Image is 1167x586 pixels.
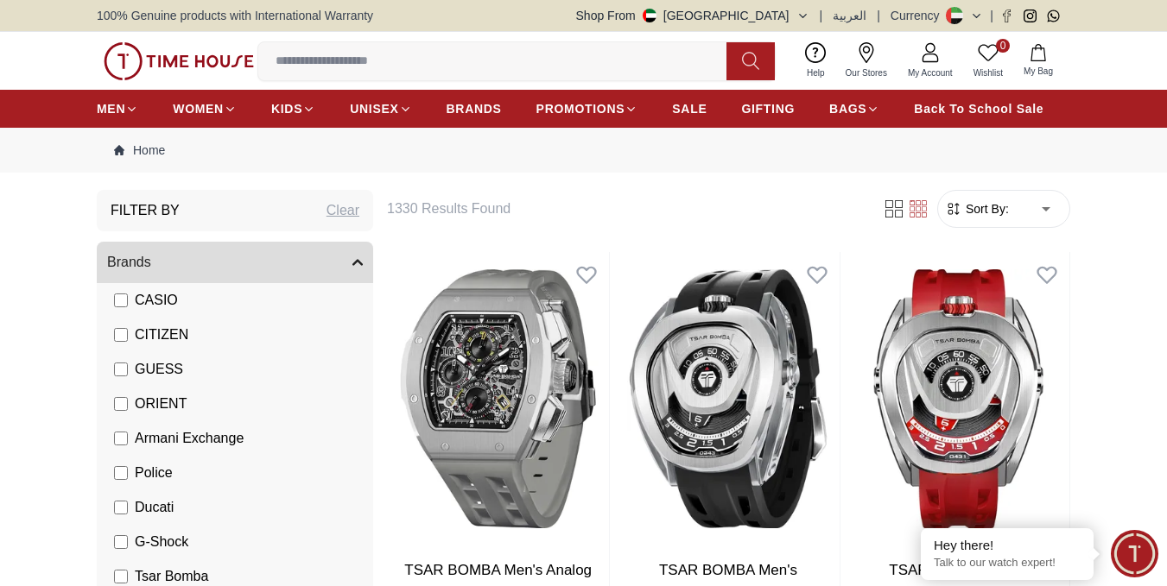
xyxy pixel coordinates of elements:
span: My Bag [1017,65,1060,78]
span: 100% Genuine products with International Warranty [97,7,373,24]
span: KIDS [271,100,302,117]
input: Ducati [114,501,128,514]
span: | [877,7,880,24]
input: Tsar Bomba [114,570,128,583]
a: Our Stores [835,39,897,83]
input: ORIENT [114,397,128,411]
button: Shop From[GEOGRAPHIC_DATA] [576,7,809,24]
h6: 1330 Results Found [387,198,861,219]
input: G-Shock [114,535,128,549]
img: TSAR BOMBA Men's Analog Black Dial Watch - TB8214 C-Grey [387,252,609,545]
span: CITIZEN [135,325,188,345]
a: Facebook [1000,9,1013,22]
span: Wishlist [967,66,1010,79]
input: GUESS [114,362,128,376]
span: | [990,7,993,24]
a: KIDS [271,93,315,124]
span: G-Shock [135,532,188,552]
a: BAGS [829,93,879,124]
span: GIFTING [741,100,795,117]
img: United Arab Emirates [643,9,656,22]
a: Whatsapp [1047,9,1060,22]
span: Back To School Sale [914,100,1043,117]
div: Chat Widget [1111,530,1158,577]
button: العربية [833,7,866,24]
a: WOMEN [173,93,237,124]
span: Our Stores [839,66,894,79]
span: PROMOTIONS [536,100,625,117]
a: SALE [672,93,707,124]
p: Talk to our watch expert! [934,556,1081,570]
a: Back To School Sale [914,93,1043,124]
img: TSAR BOMBA Men's Automatic Black Dial Watch - TB8213A-06 SET [617,252,839,545]
nav: Breadcrumb [97,128,1070,173]
a: 0Wishlist [963,39,1013,83]
h3: Filter By [111,200,180,221]
div: Hey there! [934,537,1081,554]
span: GUESS [135,359,183,380]
a: UNISEX [350,93,411,124]
span: ORIENT [135,394,187,414]
a: Help [796,39,835,83]
img: TSAR BOMBA Men's Automatic Red Dial Watch - TB8213A-04 SET [847,252,1069,545]
span: Ducati [135,497,174,518]
input: Police [114,466,128,480]
span: CASIO [135,290,178,311]
input: Armani Exchange [114,432,128,445]
img: ... [104,42,254,80]
button: Brands [97,242,373,283]
span: Brands [107,252,151,273]
div: Currency [891,7,947,24]
a: BRANDS [447,93,502,124]
a: PROMOTIONS [536,93,638,124]
input: CITIZEN [114,328,128,342]
button: Sort By: [945,200,1009,217]
a: GIFTING [741,93,795,124]
span: Police [135,463,173,483]
div: Clear [327,200,359,221]
span: BRANDS [447,100,502,117]
span: Armani Exchange [135,428,244,449]
a: Home [114,142,165,159]
span: | [820,7,823,24]
a: MEN [97,93,138,124]
button: My Bag [1013,41,1063,81]
span: SALE [672,100,707,117]
input: CASIO [114,293,128,307]
span: UNISEX [350,100,398,117]
span: 0 [996,39,1010,53]
span: MEN [97,100,125,117]
span: Sort By: [962,200,1009,217]
span: My Account [901,66,960,79]
span: Help [800,66,832,79]
a: Instagram [1024,9,1037,22]
span: WOMEN [173,100,224,117]
span: BAGS [829,100,866,117]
